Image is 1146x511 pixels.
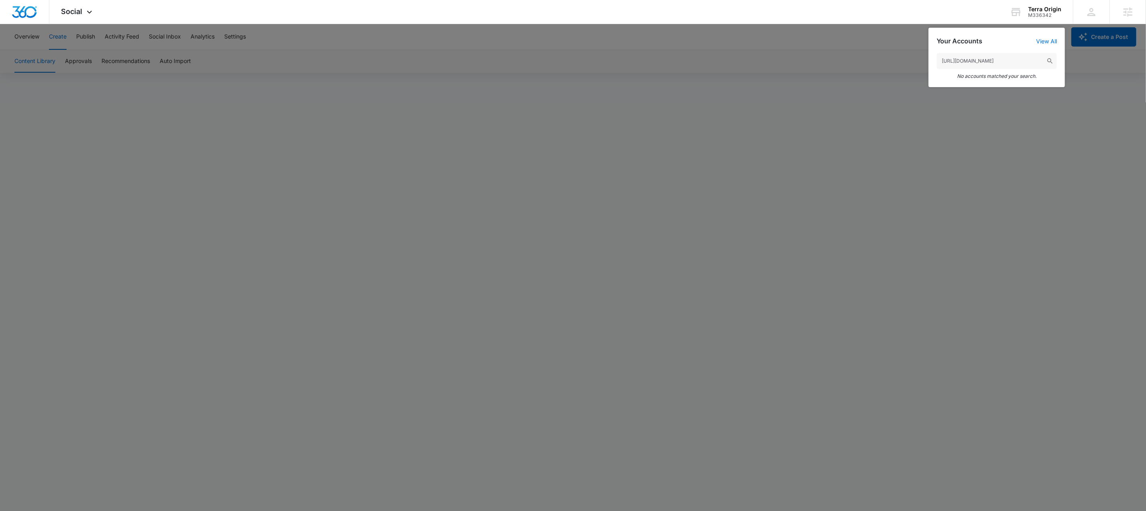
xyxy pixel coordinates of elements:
h2: Your Accounts [937,37,982,45]
input: Search Accounts [937,53,1057,69]
span: Social [61,7,83,16]
a: View All [1036,38,1057,45]
div: account name [1028,6,1061,12]
div: account id [1028,12,1061,18]
em: No accounts matched your search. [937,73,1057,79]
